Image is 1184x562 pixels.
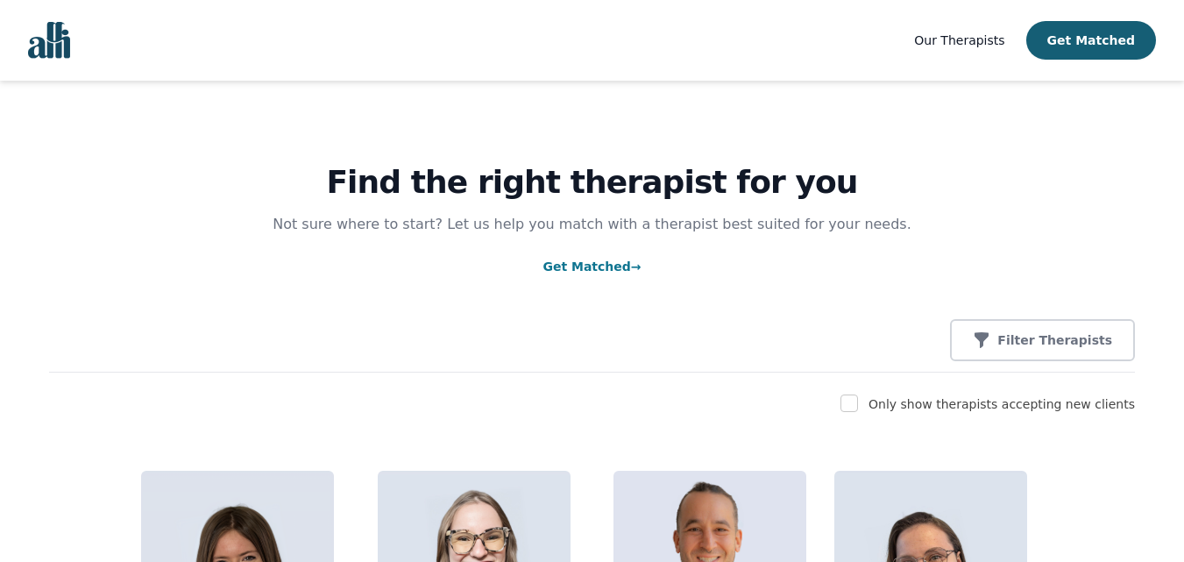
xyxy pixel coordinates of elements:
a: Our Therapists [914,30,1004,51]
button: Filter Therapists [950,319,1135,361]
img: alli logo [28,22,70,59]
p: Filter Therapists [997,331,1112,349]
span: Our Therapists [914,33,1004,47]
span: → [631,260,642,274]
button: Get Matched [1026,21,1156,60]
p: Not sure where to start? Let us help you match with a therapist best suited for your needs. [256,214,929,235]
h1: Find the right therapist for you [49,165,1135,200]
label: Only show therapists accepting new clients [869,397,1135,411]
a: Get Matched [542,260,641,274]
